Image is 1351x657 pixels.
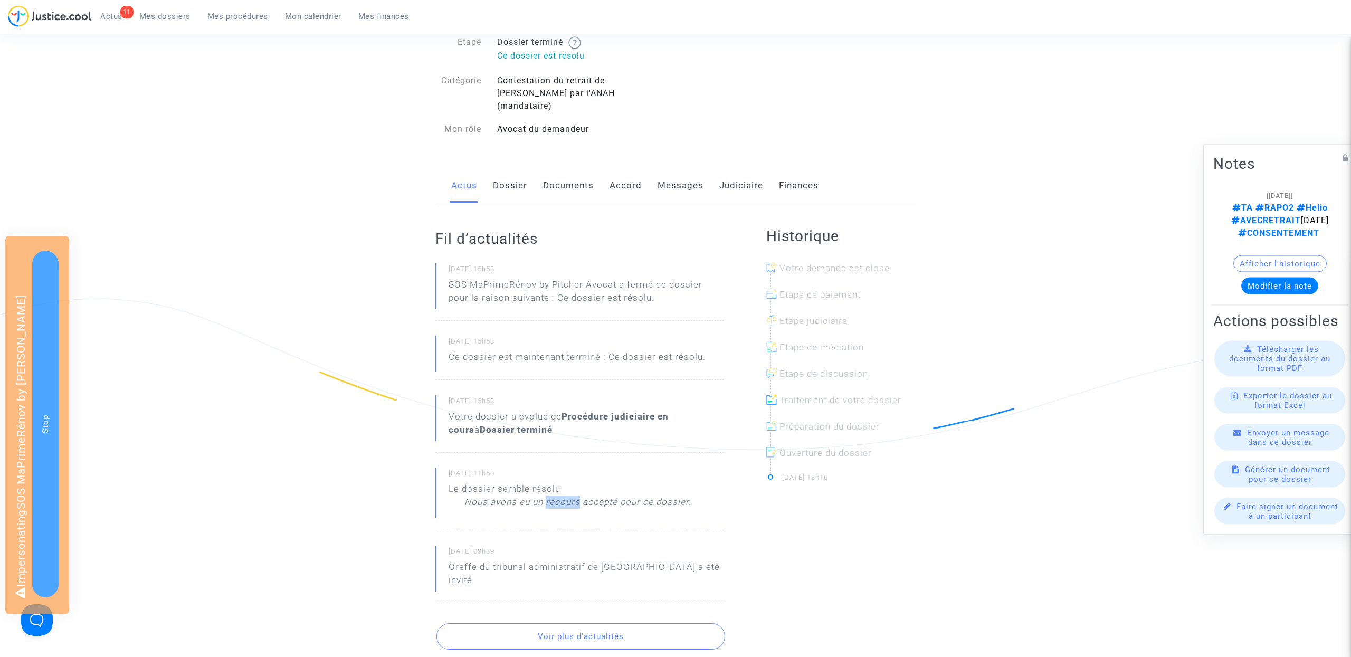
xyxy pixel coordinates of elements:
a: Mes finances [350,8,417,24]
div: Mon rôle [427,123,490,136]
h2: Fil d’actualités [435,230,724,248]
span: AVECRETRAIT [1231,215,1301,225]
span: Exporter le dossier au format Excel [1243,391,1332,410]
small: [DATE] 09h39 [449,547,724,560]
div: Catégorie [427,74,490,112]
h2: Actions possibles [1213,311,1346,330]
a: Documents [543,168,594,203]
small: [DATE] 15h58 [449,396,724,410]
span: Stop [41,415,50,433]
iframe: Help Scout Beacon - Open [21,604,53,636]
a: Mes dossiers [131,8,199,24]
span: Mes dossiers [139,12,191,21]
img: jc-logo.svg [8,5,92,27]
span: Mes procédures [207,12,268,21]
small: [DATE] 15h58 [449,264,724,278]
p: Nous avons eu un recours accepté pour ce dossier. [464,496,691,514]
a: Mes procédures [199,8,277,24]
div: Contestation du retrait de [PERSON_NAME] par l'ANAH (mandataire) [489,74,675,112]
div: Etape [427,36,490,64]
small: [DATE] 15h58 [449,337,724,350]
span: CONSENTEMENT [1238,227,1319,237]
span: Faire signer un document à un participant [1236,501,1338,520]
img: help.svg [568,36,581,49]
a: Judiciaire [719,168,763,203]
div: Votre dossier a évolué de à [449,410,724,436]
div: 11 [120,6,134,18]
span: Télécharger les documents du dossier au format PDF [1229,344,1330,373]
span: TA [1232,202,1253,212]
b: Dossier terminé [480,424,553,435]
div: Le dossier semble résolu [449,482,691,514]
p: Ce dossier est maintenant terminé : Ce dossier est résolu. [449,350,706,369]
span: Mon calendrier [285,12,341,21]
a: Actus [451,168,477,203]
a: Accord [610,168,642,203]
b: Procédure judiciaire en cours [449,411,669,435]
a: Mon calendrier [277,8,350,24]
div: SOS MaPrimeRénov by Pitcher Avocat a fermé ce dossier pour la raison suivante : Ce dossier est ré... [449,278,724,304]
span: Helio [1294,202,1328,212]
button: Modifier la note [1241,277,1318,294]
span: Votre demande est close [779,263,890,273]
a: 11Actus [92,8,131,24]
button: Stop [32,251,59,597]
h2: Notes [1213,154,1346,173]
div: Impersonating [5,236,69,614]
span: [[DATE]] [1267,191,1293,199]
button: Afficher l'historique [1233,255,1327,272]
small: [DATE] 11h50 [449,469,724,482]
a: Dossier [493,168,527,203]
div: Avocat du demandeur [489,123,675,136]
p: Greffe du tribunal administratif de [GEOGRAPHIC_DATA] a été invité [449,560,724,592]
div: Dossier terminé [489,36,675,64]
a: Messages [658,168,703,203]
p: Ce dossier est résolu [497,49,668,62]
span: RAPO2 [1253,202,1294,212]
span: Actus [100,12,122,21]
h2: Historique [766,227,916,245]
span: Mes finances [358,12,409,21]
button: Voir plus d'actualités [436,623,725,650]
a: Finances [779,168,819,203]
span: Générer un document pour ce dossier [1245,464,1330,483]
span: [DATE] [1231,202,1329,237]
span: Envoyer un message dans ce dossier [1247,427,1329,446]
